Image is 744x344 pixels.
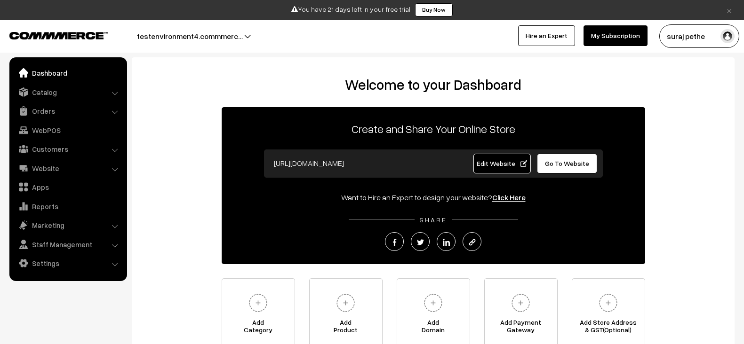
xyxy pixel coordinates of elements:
[222,120,645,137] p: Create and Share Your Online Store
[415,216,452,224] span: SHARE
[492,193,526,202] a: Click Here
[310,319,382,337] span: Add Product
[12,141,124,157] a: Customers
[12,217,124,234] a: Marketing
[245,290,271,316] img: plus.svg
[12,198,124,215] a: Reports
[141,76,725,93] h2: Welcome to your Dashboard
[545,159,589,167] span: Go To Website
[333,290,359,316] img: plus.svg
[584,25,648,46] a: My Subscription
[397,319,470,337] span: Add Domain
[720,29,735,43] img: user
[222,192,645,203] div: Want to Hire an Expert to design your website?
[3,3,741,16] div: You have 21 days left in your free trial
[12,102,124,119] a: Orders
[518,25,575,46] a: Hire an Expert
[485,319,557,337] span: Add Payment Gateway
[508,290,534,316] img: plus.svg
[659,24,739,48] button: suraj pethe
[595,290,621,316] img: plus.svg
[572,319,645,337] span: Add Store Address & GST(Optional)
[477,159,527,167] span: Edit Website
[12,179,124,195] a: Apps
[12,236,124,253] a: Staff Management
[420,290,446,316] img: plus.svg
[12,84,124,101] a: Catalog
[473,154,531,173] a: Edit Website
[723,4,736,16] a: ×
[104,24,276,48] button: testenvironment4.commmerc…
[222,319,295,337] span: Add Category
[12,122,124,139] a: WebPOS
[9,32,108,39] img: COMMMERCE
[9,29,92,40] a: COMMMERCE
[537,154,598,173] a: Go To Website
[12,64,124,81] a: Dashboard
[12,255,124,272] a: Settings
[415,3,453,16] a: Buy Now
[12,160,124,177] a: Website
